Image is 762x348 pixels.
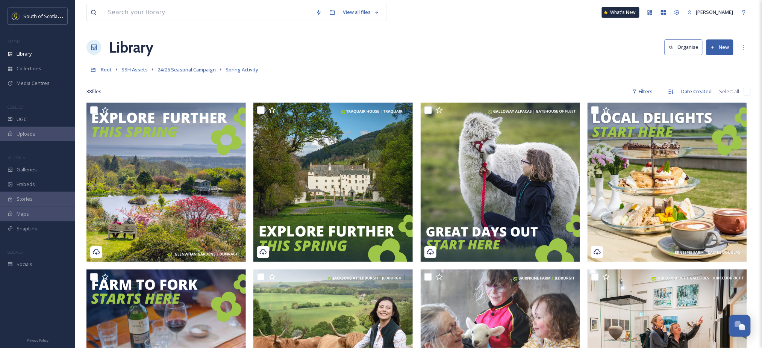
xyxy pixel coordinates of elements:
button: Open Chat [729,315,751,337]
span: Select all [720,88,739,95]
button: New [706,39,733,55]
a: [PERSON_NAME] [684,5,737,20]
span: South of Scotland Destination Alliance [23,12,109,20]
span: Uploads [17,130,35,138]
img: Galloway Alpacas.png [421,103,580,262]
span: 38 file s [86,88,101,95]
span: Galleries [17,166,37,173]
button: Organise [665,39,703,55]
span: 24/25 Seasonal Campaign [158,66,216,73]
a: SSH Assets [121,65,148,74]
span: Privacy Policy [27,338,48,343]
a: 24/25 Seasonal Campaign [158,65,216,74]
span: COLLECT [8,104,24,110]
a: What's New [602,7,639,18]
span: Maps [17,210,29,218]
span: Stories [17,195,33,203]
div: Date Created [678,84,716,99]
span: WIDGETS [8,154,25,160]
img: images.jpeg [12,12,20,20]
a: Library [109,36,153,59]
img: Ernespie.png [588,103,747,262]
input: Search your library [104,4,312,21]
a: View all files [339,5,383,20]
img: Glenwhan Spring.png [86,103,246,262]
a: Organise [665,39,706,55]
span: Collections [17,65,41,72]
span: MEDIA [8,39,21,44]
span: Socials [17,261,32,268]
span: Media Centres [17,80,50,87]
span: Spring Activity [226,66,258,73]
span: [PERSON_NAME] [696,9,733,15]
a: Root [101,65,112,74]
a: Privacy Policy [27,335,48,344]
span: Embeds [17,181,35,188]
img: Traquair Spring.png [253,103,413,262]
div: Filters [629,84,657,99]
span: Library [17,50,32,57]
span: SSH Assets [121,66,148,73]
span: Root [101,66,112,73]
a: Spring Activity [226,65,258,74]
span: SnapLink [17,225,37,232]
span: SOCIALS [8,249,23,255]
span: UGC [17,116,27,123]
